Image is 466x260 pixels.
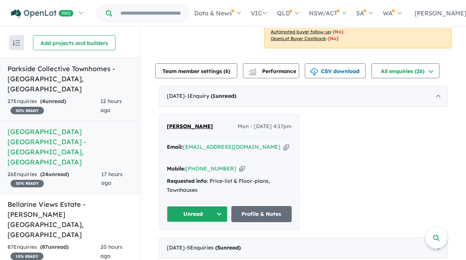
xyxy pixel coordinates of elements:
[225,68,228,75] span: 6
[159,86,448,107] div: [DATE]
[249,70,256,75] img: bar-chart.svg
[40,98,66,105] strong: ( unread)
[167,165,186,172] strong: Mobile:
[217,244,220,251] span: 5
[155,63,237,78] button: Team member settings (6)
[167,122,213,131] a: [PERSON_NAME]
[167,123,213,130] span: [PERSON_NAME]
[100,244,123,259] span: 20 hours ago
[250,68,296,75] span: Performance
[42,244,48,250] span: 87
[101,171,123,187] span: 17 hours ago
[42,171,48,178] span: 24
[42,98,45,105] span: 4
[211,93,236,99] strong: ( unread)
[13,40,20,46] img: sort.svg
[185,244,241,251] span: - 5 Enquir ies
[40,244,69,250] strong: ( unread)
[305,63,366,78] button: CSV download
[283,143,289,151] button: Copy
[213,93,216,99] span: 1
[167,178,208,184] strong: Requested info:
[372,63,439,78] button: All enquiries (26)
[33,35,115,50] button: Add projects and builders
[10,180,44,187] span: 30 % READY
[328,36,339,41] span: [No]
[40,171,69,178] strong: ( unread)
[7,127,133,167] h5: [GEOGRAPHIC_DATA] [GEOGRAPHIC_DATA] - [GEOGRAPHIC_DATA] , [GEOGRAPHIC_DATA]
[333,29,343,34] span: [No]
[183,143,280,150] a: [EMAIL_ADDRESS][DOMAIN_NAME]
[310,68,318,76] img: download icon
[11,9,73,18] img: Openlot PRO Logo White
[167,143,183,150] strong: Email:
[249,68,256,72] img: line-chart.svg
[10,107,44,114] span: 30 % READY
[114,5,187,21] input: Try estate name, suburb, builder or developer
[7,199,133,240] h5: Bellarine Views Estate - [PERSON_NAME][GEOGRAPHIC_DATA] , [GEOGRAPHIC_DATA]
[271,29,331,34] u: Automated buyer follow-up
[186,165,236,172] a: [PHONE_NUMBER]
[7,64,133,94] h5: Parkside Collective Townhomes - [GEOGRAPHIC_DATA] , [GEOGRAPHIC_DATA]
[7,97,100,115] div: 27 Enquir ies
[10,253,43,260] span: 15 % READY
[238,122,292,131] span: Mon - [DATE] 4:17pm
[100,98,122,114] span: 12 hours ago
[159,238,448,259] div: [DATE]
[239,165,245,173] button: Copy
[231,206,292,222] a: Profile & Notes
[243,63,299,78] button: Performance
[271,36,326,41] u: OpenLot Buyer Cashback
[167,177,292,195] div: Price-list & Floor-plans, Townhouses
[185,93,236,99] span: - 1 Enquir y
[215,244,241,251] strong: ( unread)
[167,206,228,222] button: Unread
[7,170,101,188] div: 26 Enquir ies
